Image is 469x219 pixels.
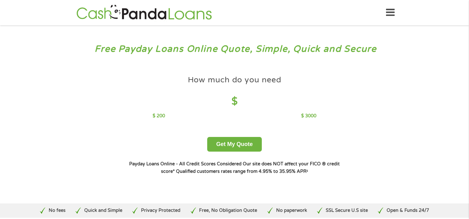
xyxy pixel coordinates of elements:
[276,207,307,214] p: No paperwork
[18,43,451,55] h3: Free Payday Loans Online Quote, Simple, Quick and Secure
[49,207,66,214] p: No fees
[84,207,122,214] p: Quick and Simple
[153,95,316,108] h4: $
[153,113,165,119] p: $ 200
[326,207,368,214] p: SSL Secure U.S site
[301,113,316,119] p: $ 3000
[199,207,257,214] p: Free, No Obligation Quote
[207,137,262,152] button: Get My Quote
[176,169,308,174] strong: Qualified customers rates range from 4.95% to 35.95% APR¹
[129,161,242,167] strong: Payday Loans Online - All Credit Scores Considered
[387,207,429,214] p: Open & Funds 24/7
[141,207,180,214] p: Privacy Protected
[188,75,281,85] h4: How much do you need
[161,161,340,174] strong: Our site does NOT affect your FICO ® credit score*
[75,4,214,22] img: GetLoanNow Logo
